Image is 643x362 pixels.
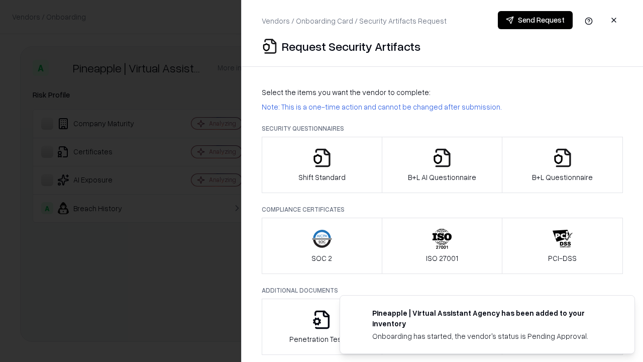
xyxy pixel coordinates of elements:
[372,308,610,329] div: Pineapple | Virtual Assistant Agency has been added to your inventory
[408,172,476,183] p: B+L AI Questionnaire
[262,218,382,274] button: SOC 2
[262,102,623,112] p: Note: This is a one-time action and cannot be changed after submission.
[262,299,382,355] button: Penetration Testing
[262,286,623,295] p: Additional Documents
[372,331,610,341] div: Onboarding has started, the vendor's status is Pending Approval.
[262,16,447,26] p: Vendors / Onboarding Card / Security Artifacts Request
[382,218,503,274] button: ISO 27001
[502,137,623,193] button: B+L Questionnaire
[262,87,623,98] p: Select the items you want the vendor to complete:
[532,172,593,183] p: B+L Questionnaire
[352,308,364,320] img: trypineapple.com
[298,172,346,183] p: Shift Standard
[502,218,623,274] button: PCI-DSS
[289,334,354,344] p: Penetration Testing
[311,253,332,263] p: SOC 2
[262,205,623,214] p: Compliance Certificates
[382,137,503,193] button: B+L AI Questionnaire
[548,253,577,263] p: PCI-DSS
[262,137,382,193] button: Shift Standard
[282,38,420,54] p: Request Security Artifacts
[498,11,573,29] button: Send Request
[262,124,623,133] p: Security Questionnaires
[426,253,458,263] p: ISO 27001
